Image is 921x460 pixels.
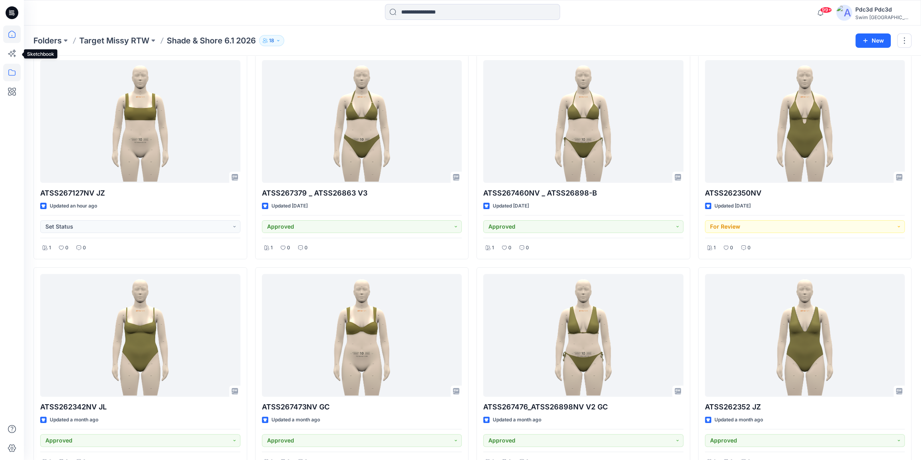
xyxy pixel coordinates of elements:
p: 1 [492,244,494,252]
p: 0 [508,244,511,252]
p: 0 [747,244,751,252]
p: 1 [49,244,51,252]
a: ATSS262350NV [705,60,905,183]
p: ATSS267379 _ ATSS26863 V3 [262,188,462,199]
p: 0 [526,244,529,252]
p: Updated a month ago [50,416,98,424]
p: Updated a month ago [714,416,763,424]
p: 0 [304,244,308,252]
p: ATSS267476_ATSS26898NV V2 GC [483,401,683,413]
p: ATSS267473NV GC [262,401,462,413]
p: 0 [65,244,68,252]
p: Updated an hour ago [50,202,97,210]
div: Pdc3d Pdc3d [855,5,911,14]
a: Folders [33,35,62,46]
a: ATSS262342NV JL [40,274,240,397]
p: 0 [287,244,290,252]
p: Updated a month ago [493,416,541,424]
p: Updated [DATE] [493,202,529,210]
p: Updated a month ago [271,416,320,424]
p: 0 [83,244,86,252]
p: ATSS262350NV [705,188,905,199]
p: ATSS262342NV JL [40,401,240,413]
a: ATSS262352 JZ [705,274,905,397]
a: ATSS267127NV JZ [40,60,240,183]
p: ATSS262352 JZ [705,401,905,413]
p: ATSS267460NV _ ATSS26898-B [483,188,683,199]
p: Updated [DATE] [714,202,751,210]
p: Shade & Shore 6.1 2026 [167,35,256,46]
img: avatar [836,5,852,21]
a: ATSS267379 _ ATSS26863 V3 [262,60,462,183]
p: 18 [269,36,274,45]
p: 1 [271,244,273,252]
button: 18 [259,35,284,46]
a: ATSS267473NV GC [262,274,462,397]
button: New [855,33,891,48]
a: ATSS267460NV _ ATSS26898-B [483,60,683,183]
p: 0 [730,244,733,252]
div: Swim [GEOGRAPHIC_DATA] [855,14,911,20]
span: 99+ [820,7,832,13]
p: 1 [714,244,716,252]
p: ATSS267127NV JZ [40,188,240,199]
a: Target Missy RTW [79,35,149,46]
a: ATSS267476_ATSS26898NV V2 GC [483,274,683,397]
p: Updated [DATE] [271,202,308,210]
